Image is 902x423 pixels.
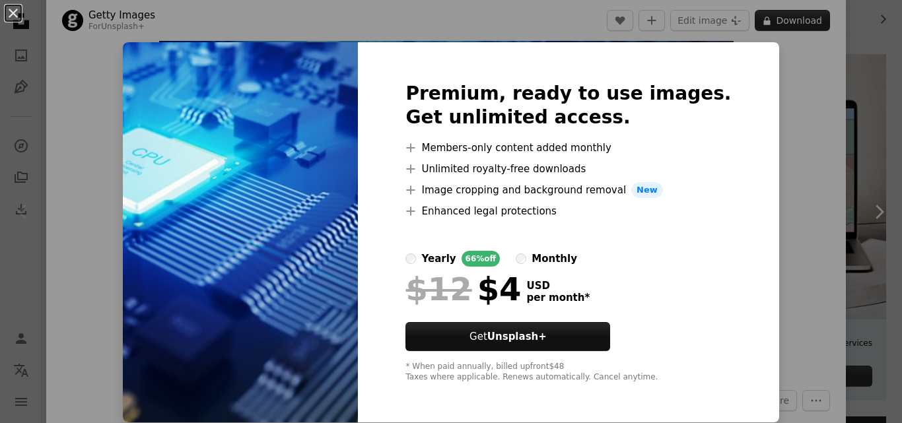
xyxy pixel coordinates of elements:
[405,140,731,156] li: Members-only content added monthly
[487,331,547,342] strong: Unsplash+
[405,82,731,129] h2: Premium, ready to use images. Get unlimited access.
[631,182,663,198] span: New
[405,253,416,264] input: yearly66%off
[405,362,731,383] div: * When paid annually, billed upfront $48 Taxes where applicable. Renews automatically. Cancel any...
[516,253,526,264] input: monthly
[405,203,731,219] li: Enhanced legal protections
[526,292,590,304] span: per month *
[421,251,456,267] div: yearly
[532,251,577,267] div: monthly
[462,251,501,267] div: 66% off
[405,272,521,306] div: $4
[405,182,731,198] li: Image cropping and background removal
[526,280,590,292] span: USD
[405,161,731,177] li: Unlimited royalty-free downloads
[405,322,610,351] button: GetUnsplash+
[123,42,358,422] img: premium_photo-1681426664478-b039637f29f1
[405,272,471,306] span: $12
